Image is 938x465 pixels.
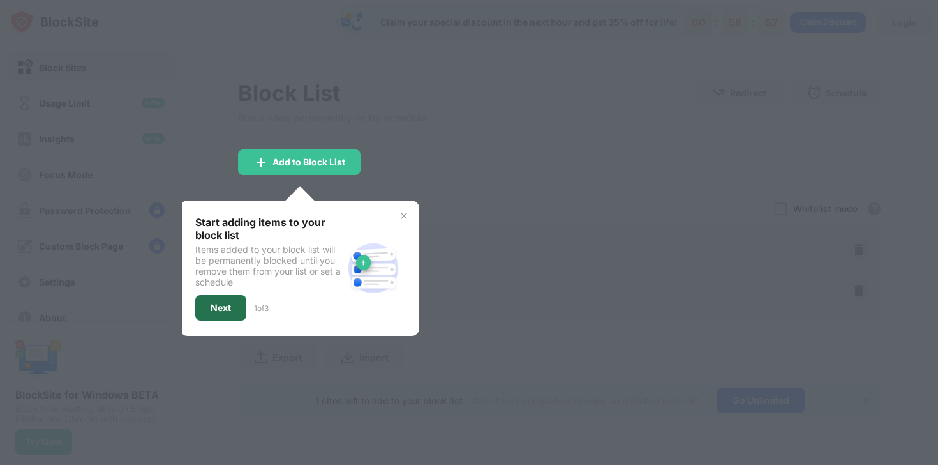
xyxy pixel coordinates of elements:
div: Next [211,303,231,313]
div: Items added to your block list will be permanently blocked until you remove them from your list o... [195,244,343,287]
img: block-site.svg [343,238,404,299]
div: 1 of 3 [254,303,269,313]
div: Add to Block List [272,157,345,167]
div: Start adding items to your block list [195,216,343,241]
img: x-button.svg [399,211,409,221]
